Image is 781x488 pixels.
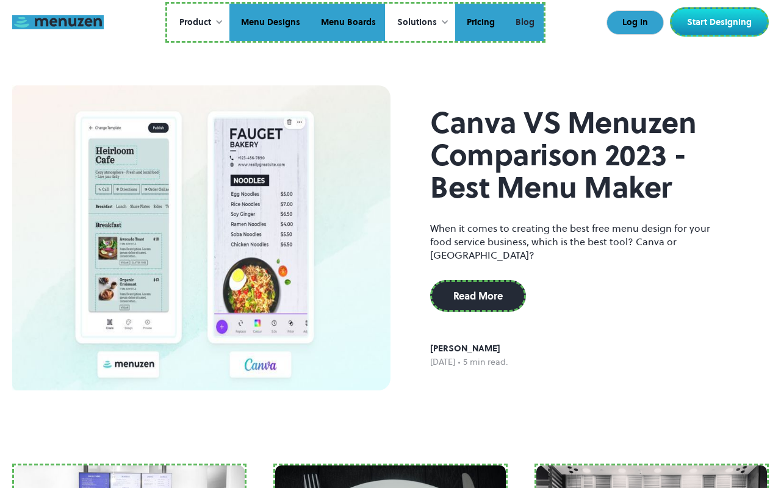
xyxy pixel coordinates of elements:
[430,221,729,262] p: When it comes to creating the best free menu design for your food service business, which is the ...
[504,4,544,41] a: Blog
[385,4,455,41] div: Solutions
[430,356,455,369] div: [DATE]
[179,16,211,29] div: Product
[430,107,729,203] h1: Canva VS Menuzen Comparison 2023 - Best Menu Maker
[670,7,769,37] a: Start Designing
[397,16,437,29] div: Solutions
[430,280,526,312] a: Read More
[229,4,309,41] a: Menu Designs
[430,342,508,356] div: [PERSON_NAME]
[606,10,664,35] a: Log In
[453,291,503,301] div: Read More
[455,4,504,41] a: Pricing
[463,356,508,369] div: 5 min read.
[167,4,229,41] div: Product
[309,4,385,41] a: Menu Boards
